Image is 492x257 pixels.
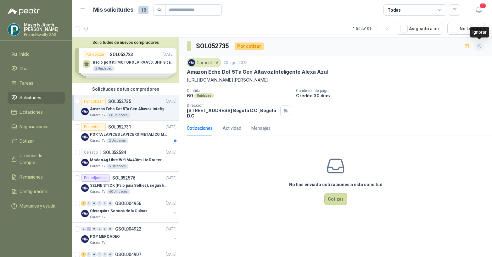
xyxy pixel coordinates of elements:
div: Por adjudicar [81,174,110,182]
span: Licitaciones [20,109,43,116]
img: Company Logo [81,159,89,166]
p: SOL052576 [112,176,135,180]
p: Caracol TV [90,240,105,245]
p: [DATE] [166,201,176,207]
span: Cotizar [20,138,34,145]
a: Licitaciones [8,106,65,118]
div: 0 [92,227,97,231]
p: GSOL004956 [115,201,141,206]
button: Asignado a mi [397,23,442,35]
p: Cantidad [187,89,291,93]
img: Company Logo [81,133,89,141]
p: 20 ago, 2025 [224,60,248,66]
div: 0 [81,227,86,231]
div: Por cotizar [81,123,106,131]
p: Moden 4g Libre Wifi Mw43tm Lte Router Móvil Internet 5ghz [90,157,168,163]
a: Cotizar [8,135,65,147]
img: Company Logo [8,24,20,36]
a: Configuración [8,186,65,197]
button: No Leídos [447,23,484,35]
div: Por cotizar [235,43,264,50]
div: 0 [97,252,102,257]
p: [URL][DOMAIN_NAME][PERSON_NAME] [187,77,484,83]
span: Tareas [20,80,33,87]
p: SOL052731 [108,125,131,129]
p: Caracol TV [90,164,105,169]
span: Negociaciones [20,123,48,130]
p: [DATE] [166,150,176,156]
div: 0 [92,201,97,206]
div: 0 [103,201,107,206]
span: Manuales y ayuda [20,203,55,209]
p: [DATE] [166,124,176,130]
p: Crédito 30 días [296,93,489,98]
div: 9 [81,201,86,206]
h3: No has enviado cotizaciones a esta solicitud [289,181,383,188]
p: PromoNovelty SAS [24,33,65,37]
div: 2 Unidades [107,138,128,143]
a: Por cotizarSOL052735[DATE] Company LogoAmazon Echo Dot 5Ta Gen Altavoz Inteligente Alexa AzulCara... [72,95,179,121]
div: 60 Unidades [107,113,130,118]
div: Cerrado [81,149,101,156]
span: search [157,8,162,12]
p: Condición de pago [296,89,489,93]
div: Unidades [194,93,214,98]
span: 1 [479,3,486,9]
span: Órdenes de Compra [20,152,59,166]
p: Amazon Echo Dot 5Ta Gen Altavoz Inteligente Alexa Azul [90,106,168,112]
div: 2 [81,252,86,257]
span: 18 [138,6,148,14]
div: Todas [388,7,401,14]
button: Solicitudes de nuevos compradores [75,40,176,45]
p: [DATE] [166,175,176,181]
a: Manuales y ayuda [8,200,65,212]
div: Solicitudes de nuevos compradoresPor cotizarSOL052723[DATE] Radio portatil MOTOROLA RVA50, UHF, 8... [72,37,179,83]
div: 0 [108,252,113,257]
span: Chat [20,65,29,72]
img: Logo peakr [8,8,40,15]
div: Mensajes [251,125,271,132]
p: Caracol TV [90,138,105,143]
div: 0 [103,227,107,231]
p: Dirección [187,103,278,108]
div: Cotizaciones [187,125,213,132]
a: Negociaciones [8,121,65,133]
div: 5 Unidades [107,164,128,169]
div: 0 [97,227,102,231]
p: SOL052584 [103,150,126,155]
p: [STREET_ADDRESS] Bogotá D.C. , Bogotá D.C. [187,108,278,118]
span: Configuración [20,188,47,195]
div: 1 [87,227,91,231]
img: Company Logo [81,235,89,243]
p: GSOL004907 [115,252,141,257]
span: Remisiones [20,174,43,180]
a: Por adjudicarSOL052576[DATE] Company LogoSELFIE STICK (Palo para Selfies), segun link adjuntoCara... [72,172,179,197]
a: 9 0 0 0 0 0 GSOL004956[DATE] Company LogoObsequios Semana de la CulturaCaracol TV [81,200,178,220]
button: Cotizar [324,193,347,205]
p: SOL052735 [108,99,131,104]
p: POP MERCADEO [90,234,120,240]
p: PORTA LAPICES LAPICERO METALICO MALLA. IGUALES A LOS DEL LIK ADJUNTO [90,132,168,138]
a: CerradoSOL052584[DATE] Company LogoModen 4g Libre Wifi Mw43tm Lte Router Móvil Internet 5ghzCarac... [72,146,179,172]
p: Caracol TV [90,215,105,220]
p: 60 [187,93,193,98]
p: SELFIE STICK (Palo para Selfies), segun link adjunto [90,183,168,189]
div: 0 [87,201,91,206]
a: Inicio [8,48,65,60]
div: 1 - 50 de 101 [353,24,392,34]
h1: Mis solicitudes [93,5,133,14]
a: Tareas [8,77,65,89]
p: Mayerly Jiseth [PERSON_NAME] [24,23,65,31]
div: 0 [103,252,107,257]
p: Caracol TV [90,113,105,118]
div: 0 [92,252,97,257]
a: 0 1 0 0 0 0 GSOL004922[DATE] Company LogoPOP MERCADEOCaracol TV [81,225,178,245]
a: Por cotizarSOL052731[DATE] Company LogoPORTA LAPICES LAPICERO METALICO MALLA. IGUALES A LOS DEL L... [72,121,179,146]
span: Inicio [20,51,30,58]
img: Company Logo [81,210,89,217]
div: 0 [87,252,91,257]
div: Caracol TV [187,58,221,67]
div: Por cotizar [81,98,106,105]
a: Chat [8,63,65,75]
a: Solicitudes [8,92,65,104]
